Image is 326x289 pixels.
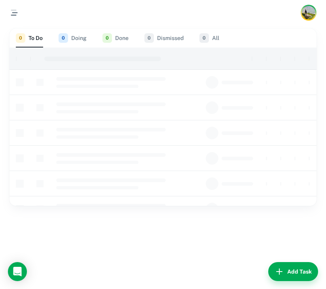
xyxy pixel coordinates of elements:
[199,33,209,43] span: 0
[16,33,25,43] span: 0
[144,29,184,48] button: Dismissed
[16,29,43,48] button: To Do
[268,262,318,281] button: Add Task
[102,33,112,43] span: 0
[59,29,87,48] button: Doing
[8,262,27,281] div: Load Chat
[302,6,315,19] img: Karl Chaffey
[102,29,129,48] button: Done
[59,33,68,43] span: 0
[144,33,154,43] span: 0
[199,29,219,48] button: All
[301,5,317,21] button: Account button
